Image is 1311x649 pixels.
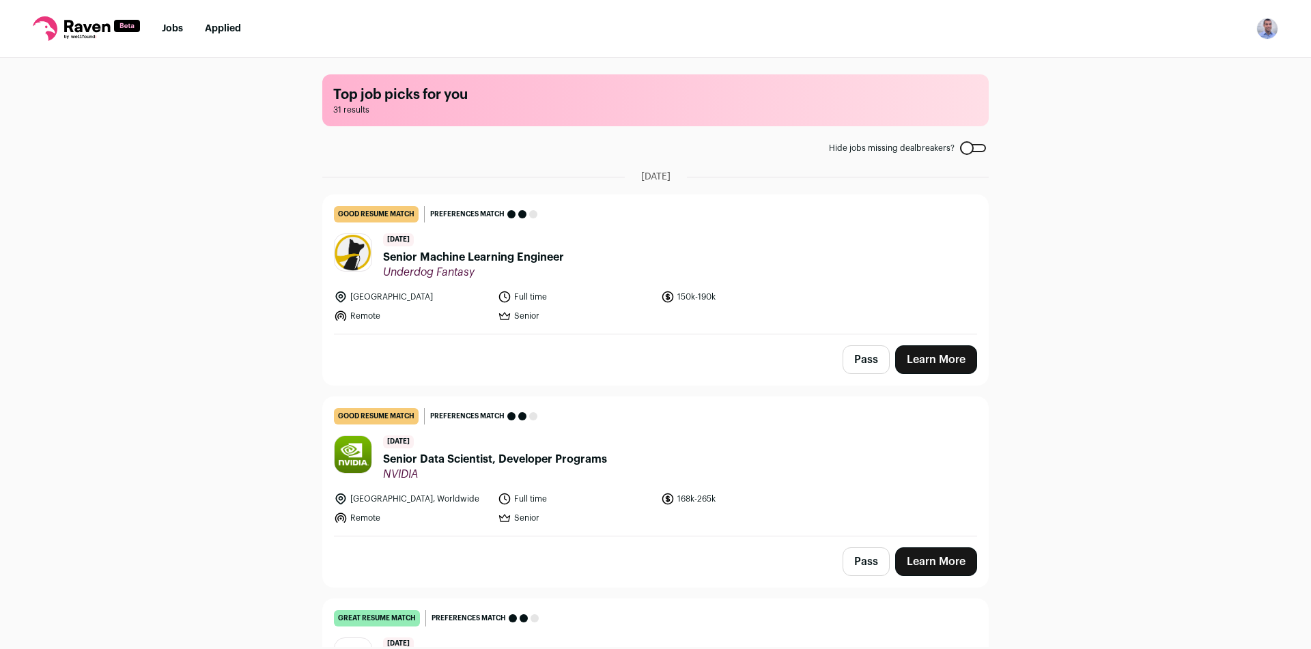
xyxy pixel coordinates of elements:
[843,547,890,576] button: Pass
[383,233,414,246] span: [DATE]
[498,492,653,506] li: Full time
[383,265,564,279] span: Underdog Fantasy
[641,170,671,184] span: [DATE]
[334,610,420,626] div: great resume match
[333,104,978,115] span: 31 results
[895,547,977,576] a: Learn More
[498,290,653,304] li: Full time
[335,234,371,271] img: 698c9485daab3bb1a96f9172790683296c43c24a9953374b9c16f696bb567846.png
[335,436,371,473] img: 21765c2efd07c533fb69e7d2fdab94113177da91290e8a5934e70fdfae65a8e1.jpg
[162,24,183,33] a: Jobs
[383,467,607,481] span: NVIDIA
[205,24,241,33] a: Applied
[334,290,490,304] li: [GEOGRAPHIC_DATA]
[334,511,490,525] li: Remote
[498,309,653,323] li: Senior
[323,397,988,536] a: good resume match Preferences match [DATE] Senior Data Scientist, Developer Programs NVIDIA [GEOG...
[661,290,817,304] li: 150k-190k
[498,511,653,525] li: Senior
[383,451,607,467] span: Senior Data Scientist, Developer Programs
[829,143,955,154] span: Hide jobs missing dealbreakers?
[334,492,490,506] li: [GEOGRAPHIC_DATA], Worldwide
[323,195,988,334] a: good resume match Preferences match [DATE] Senior Machine Learning Engineer Underdog Fantasy [GEO...
[1256,18,1278,40] button: Open dropdown
[432,611,506,625] span: Preferences match
[661,492,817,506] li: 168k-265k
[383,249,564,265] span: Senior Machine Learning Engineer
[334,408,419,424] div: good resume match
[333,85,978,104] h1: Top job picks for you
[895,345,977,374] a: Learn More
[1256,18,1278,40] img: 10289794-medium_jpg
[843,345,890,374] button: Pass
[430,207,505,221] span: Preferences match
[334,309,490,323] li: Remote
[334,206,419,222] div: good resume match
[383,435,414,448] span: [DATE]
[430,409,505,423] span: Preferences match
